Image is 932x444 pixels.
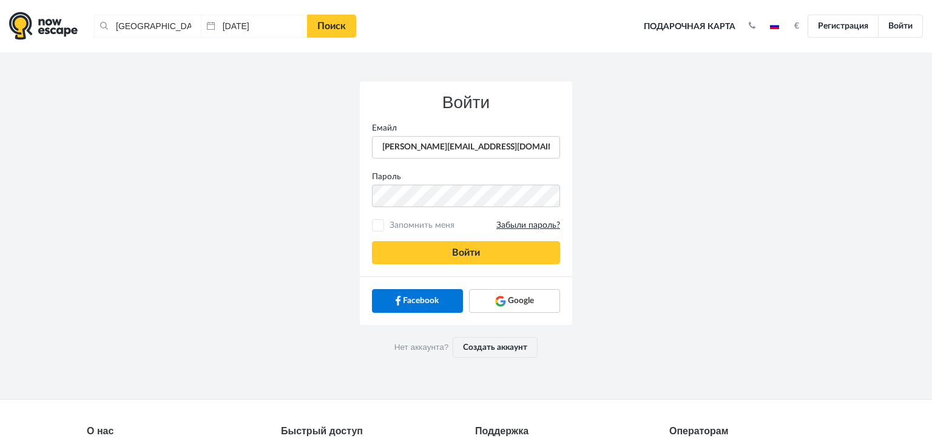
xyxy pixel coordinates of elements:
a: Подарочная карта [640,13,740,40]
a: Регистрация [808,15,879,38]
div: Быстрый доступ [281,424,457,439]
h3: Войти [372,94,560,112]
span: Facebook [403,295,439,307]
div: Операторам [669,424,845,439]
input: Запомнить меняЗабыли пароль? [374,222,382,230]
button: € [788,20,805,32]
span: Google [508,295,534,307]
div: О нас [87,424,263,439]
div: Поддержка [475,424,651,439]
input: Город или название квеста [94,15,201,38]
div: Нет аккаунта? [360,325,572,370]
a: Создать аккаунт [453,337,538,358]
button: Войти [372,241,560,264]
a: Забыли пароль? [496,220,560,231]
span: Запомнить меня [387,219,560,231]
strong: € [794,22,799,30]
label: Пароль [363,171,569,183]
a: Поиск [307,15,356,38]
a: Facebook [372,289,463,312]
a: Войти [878,15,923,38]
img: logo [9,12,78,40]
img: ru.jpg [770,23,779,29]
label: Емайл [363,122,569,134]
a: Google [469,289,560,312]
input: Дата [201,15,308,38]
